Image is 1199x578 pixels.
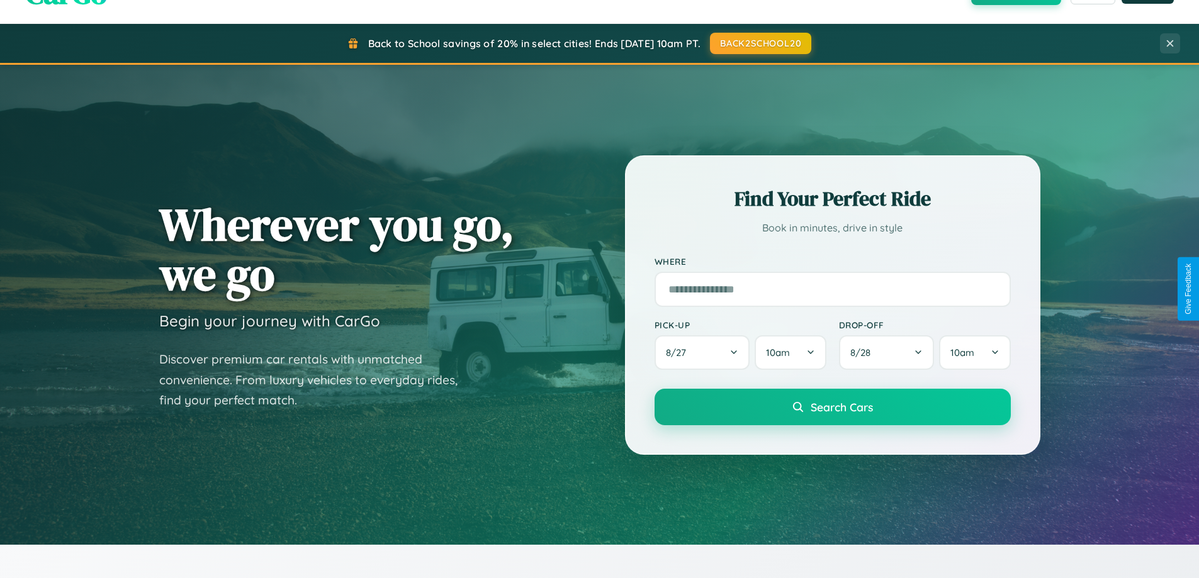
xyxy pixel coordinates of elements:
button: 8/27 [655,335,750,370]
div: Give Feedback [1184,264,1193,314]
button: 10am [939,335,1010,370]
label: Pick-up [655,320,826,330]
span: 8 / 28 [850,347,877,358]
label: Where [655,256,1011,267]
button: 8/28 [839,335,935,370]
span: 8 / 27 [666,347,692,358]
button: 10am [755,335,826,370]
button: BACK2SCHOOL20 [710,33,811,54]
label: Drop-off [839,320,1011,330]
p: Book in minutes, drive in style [655,219,1011,237]
span: Search Cars [811,400,873,414]
span: 10am [766,347,790,358]
h2: Find Your Perfect Ride [655,185,1011,213]
button: Search Cars [655,389,1011,425]
h3: Begin your journey with CarGo [159,311,380,330]
span: Back to School savings of 20% in select cities! Ends [DATE] 10am PT. [368,37,701,50]
span: 10am [950,347,974,358]
h1: Wherever you go, we go [159,199,514,299]
p: Discover premium car rentals with unmatched convenience. From luxury vehicles to everyday rides, ... [159,349,474,411]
